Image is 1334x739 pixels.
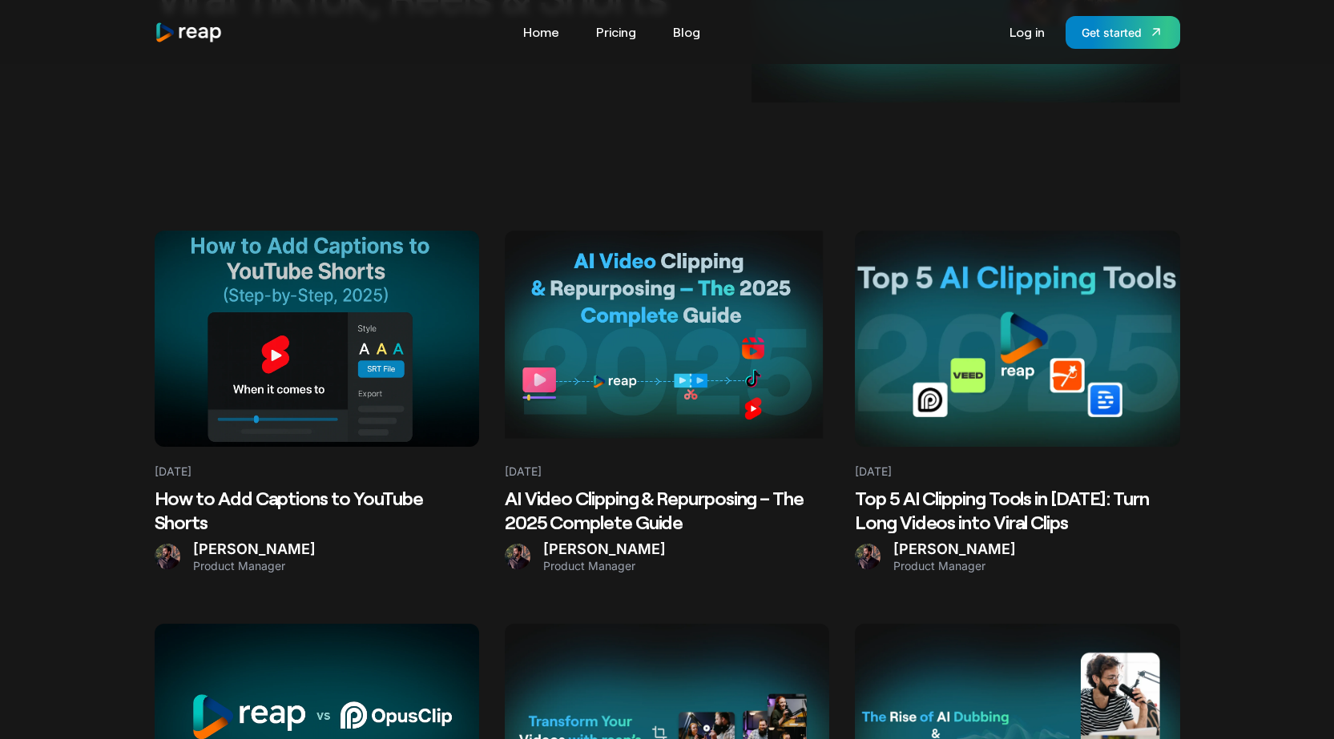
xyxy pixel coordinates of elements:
[1082,24,1142,41] div: Get started
[515,19,567,45] a: Home
[505,447,542,480] div: [DATE]
[155,22,224,43] img: reap logo
[155,231,479,572] a: [DATE]How to Add Captions to YouTube Shorts[PERSON_NAME]Product Manager
[505,486,829,534] h2: AI Video Clipping & Repurposing – The 2025 Complete Guide
[505,231,829,572] a: [DATE]AI Video Clipping & Repurposing – The 2025 Complete Guide[PERSON_NAME]Product Manager
[155,22,224,43] a: home
[155,486,479,534] h2: How to Add Captions to YouTube Shorts
[1002,19,1053,45] a: Log in
[155,447,191,480] div: [DATE]
[893,540,1016,559] div: [PERSON_NAME]
[855,231,1179,572] a: [DATE]Top 5 AI Clipping Tools in [DATE]: Turn Long Videos into Viral Clips[PERSON_NAME]Product Ma...
[193,559,316,573] div: Product Manager
[193,540,316,559] div: [PERSON_NAME]
[855,447,892,480] div: [DATE]
[855,486,1179,534] h2: Top 5 AI Clipping Tools in [DATE]: Turn Long Videos into Viral Clips
[588,19,644,45] a: Pricing
[543,540,666,559] div: [PERSON_NAME]
[543,559,666,573] div: Product Manager
[893,559,1016,573] div: Product Manager
[1066,16,1180,49] a: Get started
[665,19,708,45] a: Blog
